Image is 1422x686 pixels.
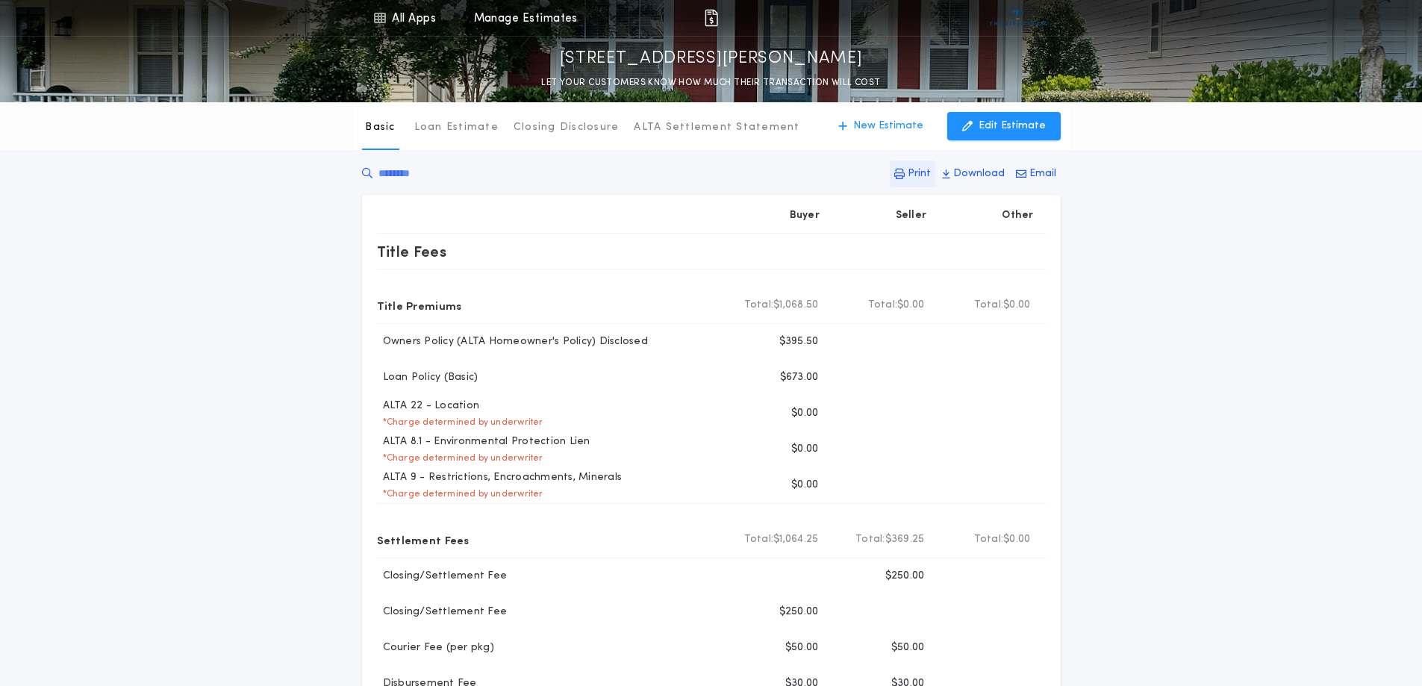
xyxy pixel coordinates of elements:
p: [STREET_ADDRESS][PERSON_NAME] [560,47,863,71]
p: $50.00 [785,640,819,655]
p: $250.00 [779,605,819,620]
p: New Estimate [853,119,923,134]
p: * Charge determined by underwriter [377,452,543,464]
span: $1,064.25 [773,532,818,547]
p: Owners Policy (ALTA Homeowner's Policy) Disclosed [377,334,648,349]
button: Print [890,160,935,187]
p: $0.00 [791,478,818,493]
p: Loan Estimate [414,120,499,135]
b: Total: [974,532,1004,547]
p: Closing/Settlement Fee [377,605,508,620]
p: Courier Fee (per pkg) [377,640,494,655]
p: Title Fees [377,240,447,264]
p: Settlement Fees [377,528,470,552]
b: Total: [744,298,774,313]
p: Print [908,166,931,181]
img: vs-icon [990,10,1046,25]
p: $50.00 [891,640,925,655]
p: LET YOUR CUSTOMERS KNOW HOW MUCH THEIR TRANSACTION WILL COST [541,75,880,90]
p: $0.00 [791,442,818,457]
p: Basic [365,120,395,135]
button: Edit Estimate [947,112,1061,140]
p: Closing/Settlement Fee [377,569,508,584]
b: Total: [868,298,898,313]
img: img [702,9,720,27]
p: Download [953,166,1005,181]
b: Total: [855,532,885,547]
button: Email [1011,160,1061,187]
button: New Estimate [823,112,938,140]
p: * Charge determined by underwriter [377,488,543,500]
p: Buyer [790,208,820,223]
p: Edit Estimate [979,119,1046,134]
span: $0.00 [1003,298,1030,313]
p: ALTA 9 - Restrictions, Encroachments, Minerals [377,470,623,485]
span: $1,068.50 [773,298,818,313]
p: Other [1002,208,1033,223]
span: $369.25 [885,532,925,547]
p: Closing Disclosure [514,120,620,135]
b: Total: [974,298,1004,313]
span: $0.00 [897,298,924,313]
p: Loan Policy (Basic) [377,370,478,385]
p: * Charge determined by underwriter [377,417,543,428]
p: $250.00 [885,569,925,584]
span: $0.00 [1003,532,1030,547]
p: Seller [896,208,927,223]
p: ALTA 22 - Location [377,399,480,414]
p: ALTA 8.1 - Environmental Protection Lien [377,434,590,449]
p: $395.50 [779,334,819,349]
p: $0.00 [791,406,818,421]
button: Download [938,160,1009,187]
p: Email [1029,166,1056,181]
b: Total: [744,532,774,547]
p: Title Premiums [377,293,462,317]
p: $673.00 [780,370,819,385]
p: ALTA Settlement Statement [634,120,799,135]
